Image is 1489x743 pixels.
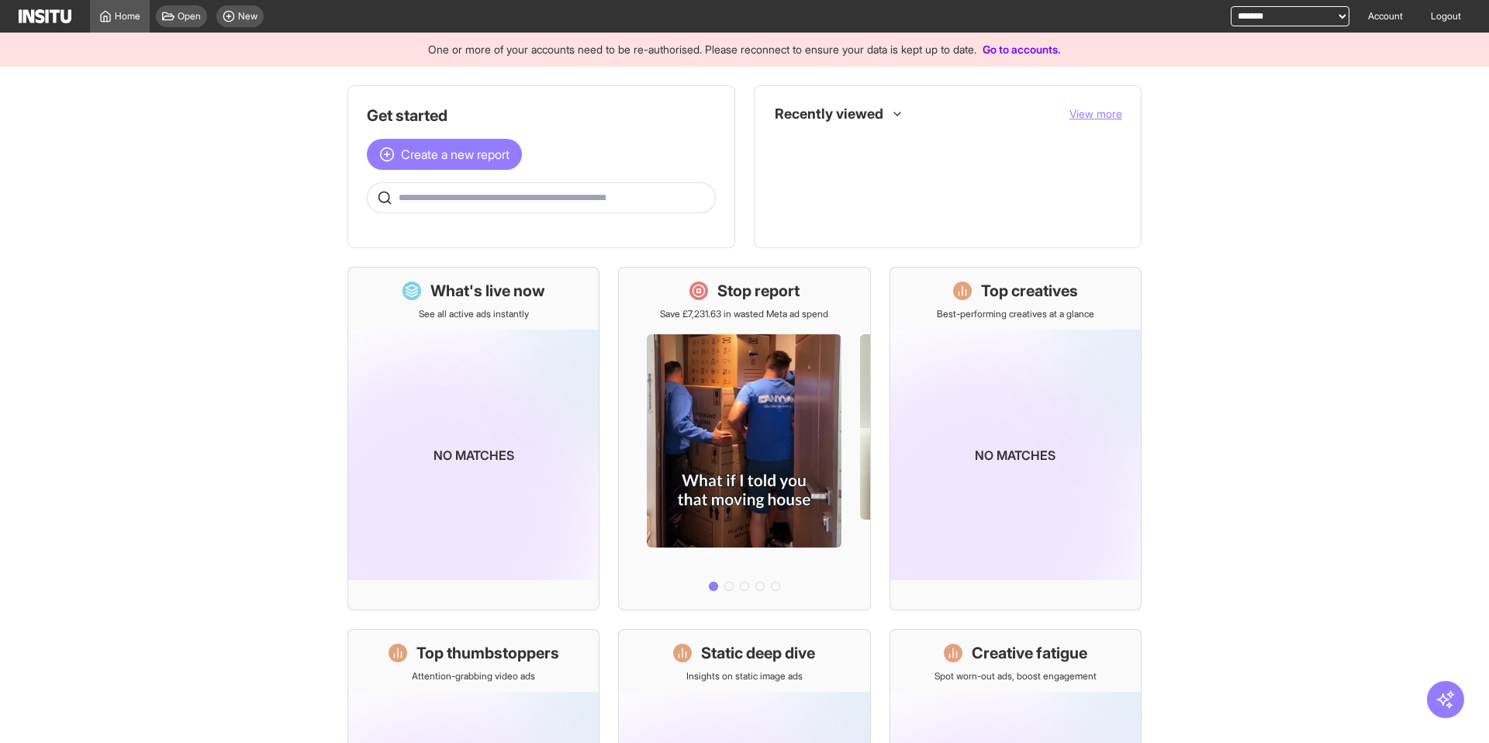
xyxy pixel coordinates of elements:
p: No matches [975,446,1055,465]
p: No matches [434,446,514,465]
p: Best-performing creatives at a glance [937,308,1094,320]
h1: Top thumbstoppers [416,642,559,664]
a: Go to accounts. [983,43,1061,56]
span: New [238,10,257,22]
span: Open [178,10,201,22]
span: Home [115,10,140,22]
a: Stop reportSave £7,231.63 in wasted Meta ad spend [618,267,870,610]
span: Create a new report [401,145,510,164]
h1: Stop report [717,280,800,302]
p: Insights on static image ads [686,670,803,683]
p: Save £7,231.63 in wasted Meta ad spend [660,308,828,320]
h1: Get started [367,105,716,126]
button: Create a new report [367,139,522,170]
img: coming-soon-gradient_kfitwp.png [890,330,1141,580]
a: What's live nowSee all active ads instantlyNo matches [347,267,599,610]
h1: Top creatives [981,280,1078,302]
span: View more [1069,107,1122,120]
button: View more [1069,106,1122,122]
img: Logo [19,9,71,23]
span: One or more of your accounts need to be re-authorised. Please reconnect to ensure your data is ke... [428,43,976,56]
h1: What's live now [430,280,545,302]
p: See all active ads instantly [419,308,529,320]
p: Attention-grabbing video ads [412,670,535,683]
a: Top creativesBest-performing creatives at a glanceNo matches [890,267,1142,610]
img: coming-soon-gradient_kfitwp.png [348,330,599,580]
h1: Static deep dive [701,642,815,664]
